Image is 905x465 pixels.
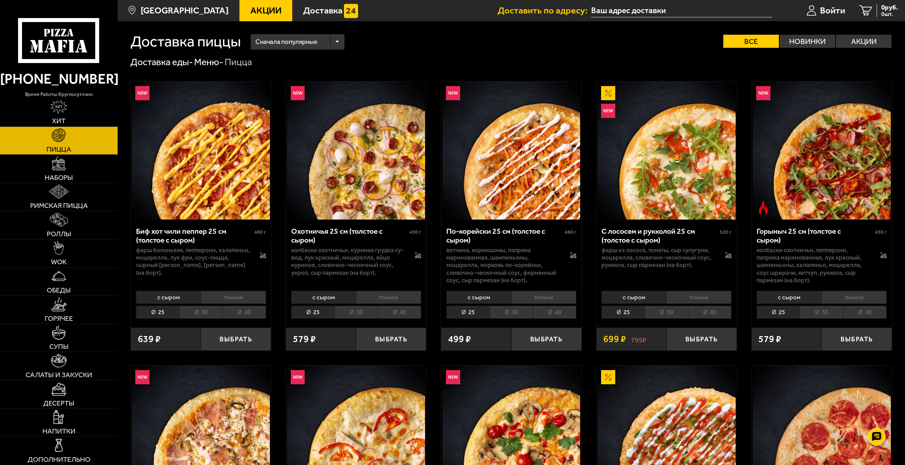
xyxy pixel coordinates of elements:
[800,306,843,319] li: 30
[201,328,271,351] button: Выбрать
[757,291,821,304] li: с сыром
[780,35,835,48] label: Новинки
[344,4,358,18] img: 15daf4d41897b9f0e9f617042186c801.svg
[596,81,737,220] a: АкционныйНовинкаС лососем и рукколой 25 см (толстое с сыром)
[43,400,74,407] span: Десерты
[255,33,317,51] span: Сначала популярные
[254,229,266,235] span: 480 г
[291,86,305,100] img: Новинка
[291,306,334,319] li: 25
[30,202,88,209] span: Римская пицца
[130,34,241,49] h1: Доставка пиццы
[601,306,645,319] li: 25
[291,246,405,277] p: колбаски охотничьи, куриная грудка су-вид, лук красный, моцарелла, яйцо куриное, сливочно-чесночн...
[875,229,887,235] span: 430 г
[179,306,222,319] li: 30
[138,334,161,344] span: 639 ₽
[291,291,356,304] li: с сыром
[757,246,871,284] p: колбаски Охотничьи, пепперони, паприка маринованная, лук красный, шампиньоны, халапеньо, моцарелл...
[52,118,66,125] span: Хит
[446,306,490,319] li: 25
[446,86,460,100] img: Новинка
[752,81,892,220] a: НовинкаОстрое блюдоГорыныч 25 см (толстое с сыром)
[720,229,731,235] span: 520 г
[601,227,718,245] div: С лососем и рукколой 25 см (толстое с сыром)
[446,291,511,304] li: с сыром
[356,328,426,351] button: Выбрать
[601,370,615,384] img: Акционный
[49,343,69,350] span: Супы
[136,246,250,277] p: фарш болоньезе, пепперони, халапеньо, моцарелла, лук фри, соус-пицца, сырный [PERSON_NAME], [PERS...
[821,291,887,304] li: тонкое
[757,227,873,245] div: Горыныч 25 см (толстое с сыром)
[250,6,282,15] span: Акции
[645,306,688,319] li: 30
[511,291,576,304] li: тонкое
[822,328,892,351] button: Выбрать
[194,56,224,68] a: Меню-
[603,334,626,344] span: 699 ₽
[836,35,892,48] label: Акции
[26,372,92,379] span: Салаты и закуски
[820,6,845,15] span: Войти
[47,287,71,294] span: Обеды
[47,231,71,238] span: Роллы
[756,201,770,215] img: Острое блюдо
[446,370,460,384] img: Новинка
[135,370,149,384] img: Новинка
[28,456,90,463] span: Дополнительно
[446,246,560,284] p: ветчина, корнишоны, паприка маринованная, шампиньоны, моцарелла, морковь по-корейски, сливочно-че...
[132,81,270,220] img: Биф хот чили пеппер 25 см (толстое с сыром)
[511,328,582,351] button: Выбрать
[490,306,533,319] li: 30
[378,306,421,319] li: 40
[291,227,408,245] div: Охотничья 25 см (толстое с сыром)
[51,259,67,266] span: WOK
[757,306,800,319] li: 25
[446,227,563,245] div: По-корейски 25 см (толстое с сыром)
[46,146,71,153] span: Пицца
[286,81,426,220] a: НовинкаОхотничья 25 см (толстое с сыром)
[601,104,615,118] img: Новинка
[758,334,781,344] span: 579 ₽
[631,334,646,344] s: 799 ₽
[881,11,898,17] span: 0 шт.
[601,291,666,304] li: с сыром
[201,291,266,304] li: тонкое
[667,328,737,351] button: Выбрать
[409,229,421,235] span: 430 г
[45,315,73,322] span: Горячее
[591,4,772,17] input: Ваш адрес доставки
[498,6,591,15] span: Доставить по адресу:
[45,174,73,181] span: Наборы
[287,81,425,220] img: Охотничья 25 см (толстое с сыром)
[356,291,421,304] li: тонкое
[293,334,316,344] span: 579 ₽
[136,227,253,245] div: Биф хот чили пеппер 25 см (толстое с сыром)
[881,4,898,11] span: 0 руб.
[565,229,576,235] span: 480 г
[753,81,891,220] img: Горыныч 25 см (толстое с сыром)
[448,334,471,344] span: 499 ₽
[441,81,581,220] a: НовинкаПо-корейски 25 см (толстое с сыром)
[843,306,887,319] li: 40
[130,56,193,68] a: Доставка еды-
[291,370,305,384] img: Новинка
[136,306,179,319] li: 25
[533,306,576,319] li: 40
[601,246,715,269] p: фарш из лосося, томаты, сыр сулугуни, моцарелла, сливочно-чесночный соус, руккола, сыр пармезан (...
[334,306,378,319] li: 30
[756,86,770,100] img: Новинка
[303,6,343,15] span: Доставка
[601,86,615,100] img: Акционный
[135,86,149,100] img: Новинка
[666,291,731,304] li: тонкое
[598,81,736,220] img: С лососем и рукколой 25 см (толстое с сыром)
[442,81,581,220] img: По-корейски 25 см (толстое с сыром)
[225,56,252,68] div: Пицца
[723,35,779,48] label: Все
[131,81,271,220] a: НовинкаБиф хот чили пеппер 25 см (толстое с сыром)
[141,6,228,15] span: [GEOGRAPHIC_DATA]
[222,306,266,319] li: 40
[43,428,75,435] span: Напитки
